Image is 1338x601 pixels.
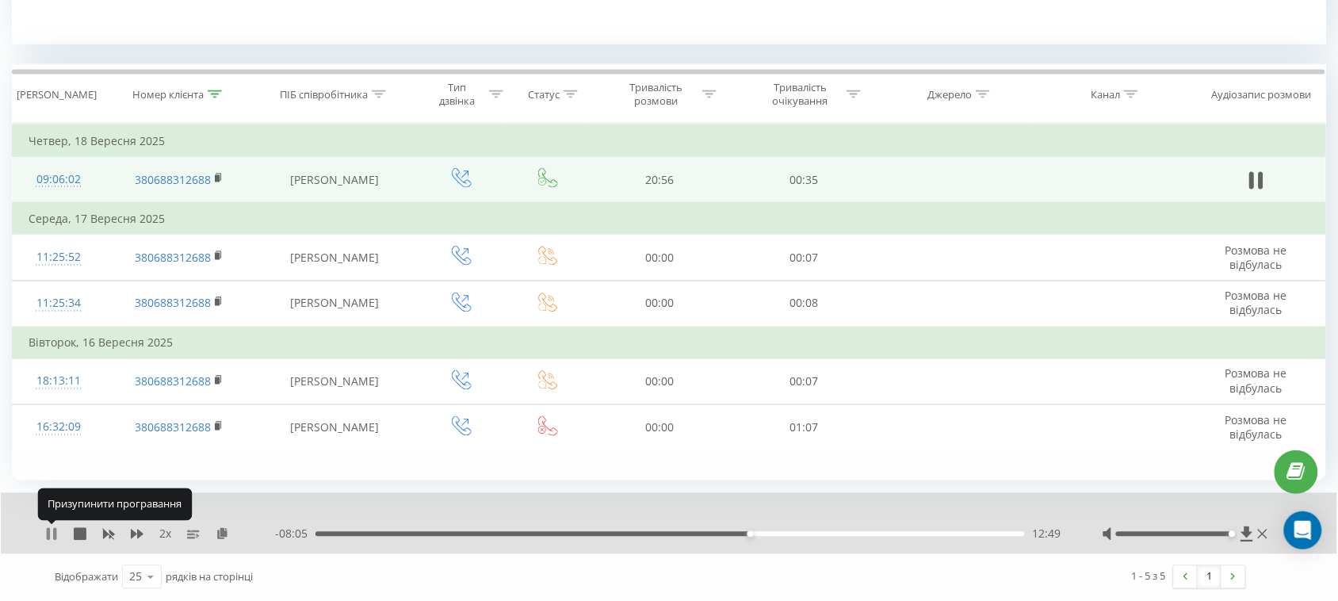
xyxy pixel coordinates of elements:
td: 00:07 [732,359,877,405]
td: [PERSON_NAME] [254,359,415,405]
div: 25 [129,569,142,585]
span: Розмова не відбулась [1225,413,1287,442]
div: Номер клієнта [132,88,204,101]
td: 00:00 [588,359,732,405]
span: Розмова не відбулась [1225,289,1287,318]
div: 09:06:02 [29,164,89,195]
div: 11:25:52 [29,242,89,273]
td: [PERSON_NAME] [254,281,415,327]
td: 01:07 [732,405,877,451]
div: ПІБ співробітника [280,88,368,101]
div: 1 - 5 з 5 [1132,568,1166,584]
div: 16:32:09 [29,412,89,443]
div: Статус [528,88,560,101]
div: 18:13:11 [29,366,89,397]
td: 20:56 [588,157,732,204]
td: Середа, 17 Вересня 2025 [13,203,1326,235]
a: 1 [1198,566,1221,588]
div: Accessibility label [747,531,754,538]
td: 00:08 [732,281,877,327]
td: 00:00 [588,405,732,451]
a: 380688312688 [135,172,211,187]
span: Розмова не відбулась [1225,243,1287,272]
span: 2 x [159,526,171,542]
span: Розмова не відбулась [1225,366,1287,396]
div: Тривалість розмови [614,81,698,108]
div: 11:25:34 [29,289,89,320]
div: Тривалість очікування [758,81,843,108]
div: Accessibility label [1229,531,1236,538]
span: Відображати [55,570,118,584]
div: Аудіозапис розмови [1211,88,1311,101]
td: 00:00 [588,281,732,327]
td: Вівторок, 16 Вересня 2025 [13,327,1326,359]
td: [PERSON_NAME] [254,235,415,281]
div: Джерело [927,88,972,101]
a: 380688312688 [135,296,211,311]
a: 380688312688 [135,374,211,389]
span: - 08:05 [275,526,315,542]
span: 12:49 [1033,526,1061,542]
td: 00:00 [588,235,732,281]
div: Канал [1091,88,1120,101]
td: Четвер, 18 Вересня 2025 [13,125,1326,157]
td: 00:35 [732,157,877,204]
td: 00:07 [732,235,877,281]
div: Тип дзвінка [430,81,485,108]
td: [PERSON_NAME] [254,157,415,204]
td: [PERSON_NAME] [254,405,415,451]
a: 380688312688 [135,250,211,265]
div: [PERSON_NAME] [17,88,97,101]
div: Призупинити програвання [38,488,193,520]
span: рядків на сторінці [166,570,253,584]
a: 380688312688 [135,420,211,435]
div: Open Intercom Messenger [1284,511,1322,549]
